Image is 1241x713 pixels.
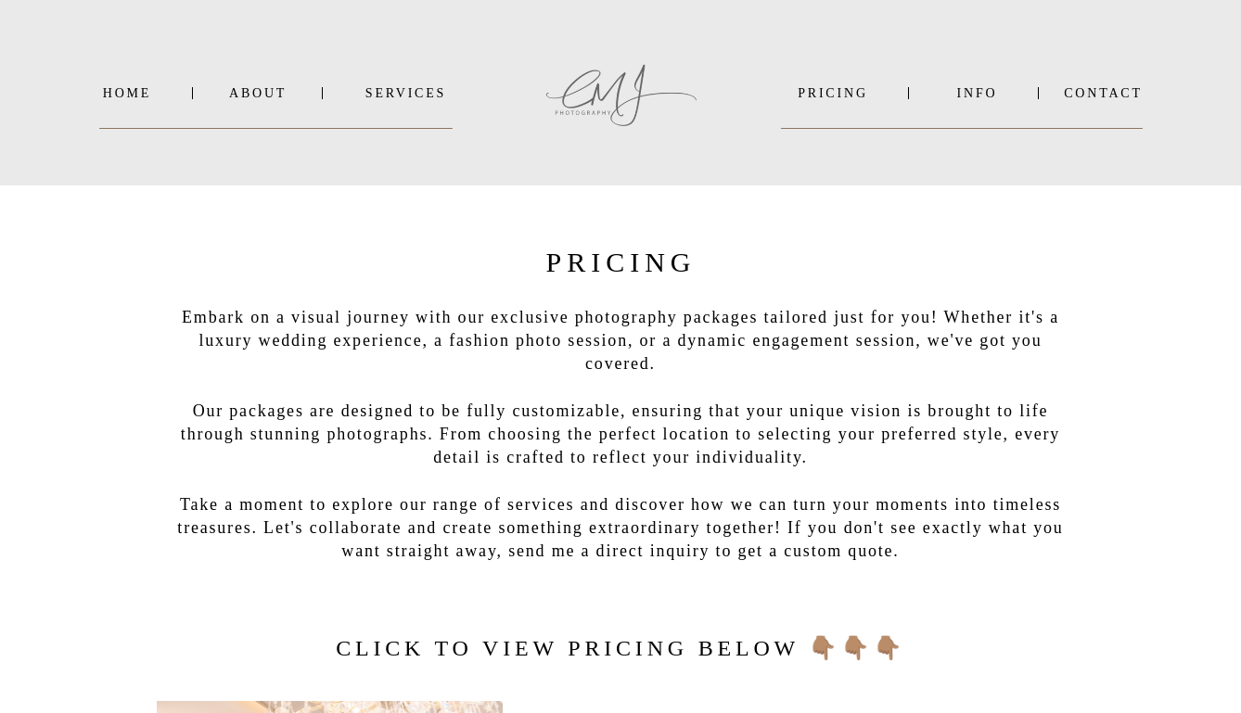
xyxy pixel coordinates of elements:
a: About [229,86,285,100]
h2: click to view pricing below 👇🏽👇🏽👇🏽 [321,630,921,661]
a: PRICING [781,86,885,100]
a: Contact [1064,86,1143,100]
a: SERVICES [359,86,453,100]
a: Home [99,86,155,100]
p: Embark on a visual journey with our exclusive photography packages tailored just for you! Whether... [164,306,1077,543]
h2: PRICING [505,240,736,274]
a: INFO [932,86,1022,100]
